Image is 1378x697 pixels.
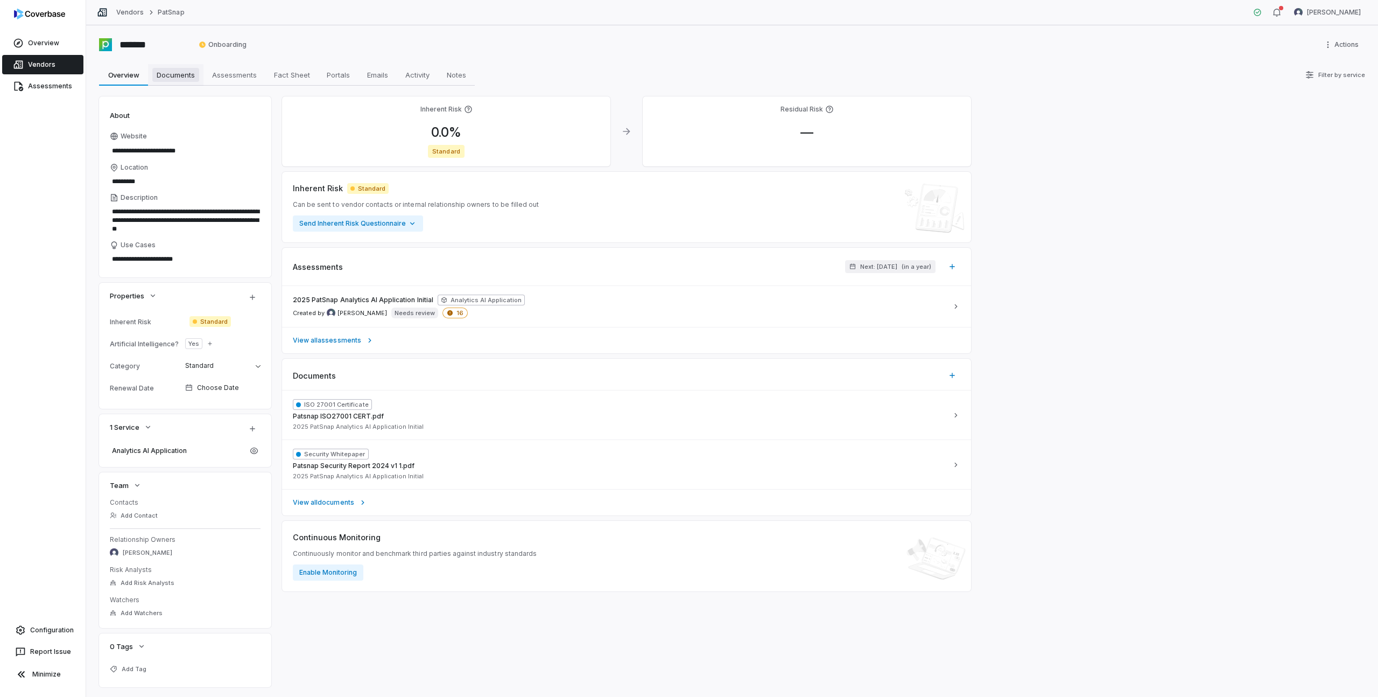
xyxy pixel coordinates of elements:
span: Standard [347,183,389,194]
span: Documents [152,68,199,82]
img: Mike Phillips avatar [327,309,335,317]
span: Continuously monitor and benchmark third parties against industry standards [293,549,537,558]
span: About [110,110,130,120]
span: Fact Sheet [270,68,314,82]
a: 2025 PatSnap Analytics AI Application InitialAnalytics AI ApplicationCreated by Mike Phillips ava... [282,286,971,327]
a: Analytics AI Application [110,443,245,458]
span: Use Cases [121,241,156,249]
span: Continuous Monitoring [293,532,381,543]
span: Yes [188,339,199,348]
span: 2025 PatSnap Analytics AI Application Initial [293,423,424,431]
span: Onboarding [199,40,247,49]
span: 16 [442,308,468,318]
span: [PERSON_NAME] [123,549,172,557]
div: Category [110,362,181,370]
span: Can be sent to vendor contacts or internal relationship owners to be filled out [293,200,539,209]
span: View all documents [293,498,354,507]
span: Activity [401,68,434,82]
span: ISO 27001 Certificate [293,399,372,410]
textarea: Use Cases [110,252,261,267]
span: Security Whitepaper [293,449,369,459]
button: Choose Date [181,377,265,399]
div: Inherent Risk [110,318,185,326]
span: Add Watchers [121,609,163,617]
a: Configuration [4,621,81,640]
button: Send Inherent Risk Questionnaire [293,215,423,232]
button: Properties [107,286,160,305]
button: Report Issue [4,642,81,661]
button: Security WhitepaperPatsnap Security Report 2024 v1 1.pdf2025 PatSnap Analytics AI Application Ini... [282,440,971,489]
a: View allassessments [282,327,971,353]
h4: Inherent Risk [420,105,462,114]
span: Notes [442,68,470,82]
span: — [792,124,822,140]
span: Emails [363,68,392,82]
a: PatSnap [158,8,184,17]
a: Vendors [116,8,144,17]
input: Location [110,174,261,189]
span: Website [121,132,147,141]
dt: Contacts [110,498,261,507]
img: Jason Nixon avatar [110,548,118,557]
a: Overview [2,33,83,53]
a: Assessments [2,76,83,96]
button: More actions [1320,37,1365,53]
span: Properties [110,291,144,301]
span: 2025 PatSnap Analytics AI Application Initial [293,296,433,304]
span: Add Tag [122,665,146,673]
button: Enable Monitoring [293,564,363,581]
span: Created by [293,309,387,317]
button: 1 Service [107,417,156,437]
dt: Risk Analysts [110,566,261,574]
img: logo-D7KZi-bG.svg [14,9,65,19]
button: ISO 27001 CertificatePatsnap ISO27001 CERT.pdf2025 PatSnap Analytics AI Application Initial [282,391,971,440]
a: View alldocuments [282,489,971,515]
span: 0.0 % [423,124,470,140]
span: Description [121,193,158,202]
span: Location [121,163,148,172]
h4: Residual Risk [781,105,823,114]
button: 0 Tags [107,637,149,656]
span: Patsnap Security Report 2024 v1 1.pdf [293,462,414,470]
span: Standard [428,145,464,158]
a: Vendors [2,55,83,74]
button: Add Tag [107,659,150,679]
div: Artificial Intelligence? [110,340,181,348]
span: Assessments [293,261,343,273]
span: Portals [322,68,354,82]
div: Renewal Date [110,384,181,392]
span: Patsnap ISO27001 CERT.pdf [293,412,384,421]
button: Filter by service [1302,65,1368,85]
span: Analytics AI Application [438,295,525,305]
span: Overview [104,68,144,82]
span: 2025 PatSnap Analytics AI Application Initial [293,472,424,480]
span: [PERSON_NAME] [338,309,387,317]
button: Mike Phillips avatar[PERSON_NAME] [1288,4,1367,20]
textarea: Description [110,204,261,236]
span: Choose Date [197,384,239,392]
span: Inherent Risk [293,183,343,194]
span: ( in a year ) [902,263,931,271]
button: Add Contact [107,506,161,525]
button: Team [107,476,145,495]
span: View all assessments [293,336,361,345]
span: Assessments [208,68,261,82]
span: Add Risk Analysts [121,579,174,587]
p: Needs review [395,309,435,317]
span: Team [110,480,129,490]
span: [PERSON_NAME] [1307,8,1361,17]
img: Mike Phillips avatar [1294,8,1303,17]
span: 1 Service [110,422,139,432]
dt: Watchers [110,596,261,604]
button: Next: [DATE](in a year) [845,260,936,273]
button: Minimize [4,664,81,685]
span: Analytics AI Application [112,447,243,455]
input: Website [110,143,242,158]
span: 0 Tags [110,642,133,651]
span: Documents [293,370,336,381]
dt: Relationship Owners [110,535,261,544]
span: Next: [DATE] [860,263,897,271]
span: Standard [189,316,231,327]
